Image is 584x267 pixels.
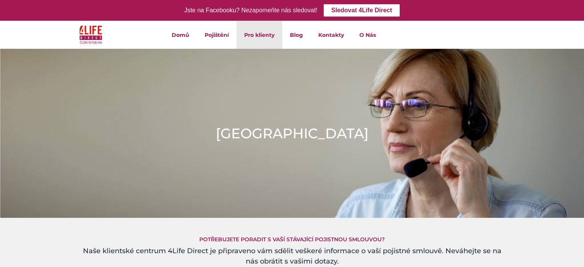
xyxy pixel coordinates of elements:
[79,24,103,46] img: 4Life Direct Česká republika logo
[184,5,318,16] div: Jste na Facebooku? Nezapomeňte nás sledovat!
[164,21,197,49] a: Domů
[79,246,505,267] h4: Naše klientské centrum 4Life Direct je připraveno vám sdělit veškeré informace o vaší pojistné sm...
[216,124,369,143] h1: [GEOGRAPHIC_DATA]
[79,236,505,243] h5: Potřebujete poradit s vaší stávající pojistnou smlouvou?
[282,21,311,49] a: Blog
[311,21,352,49] a: Kontakty
[324,4,400,17] a: Sledovat 4Life Direct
